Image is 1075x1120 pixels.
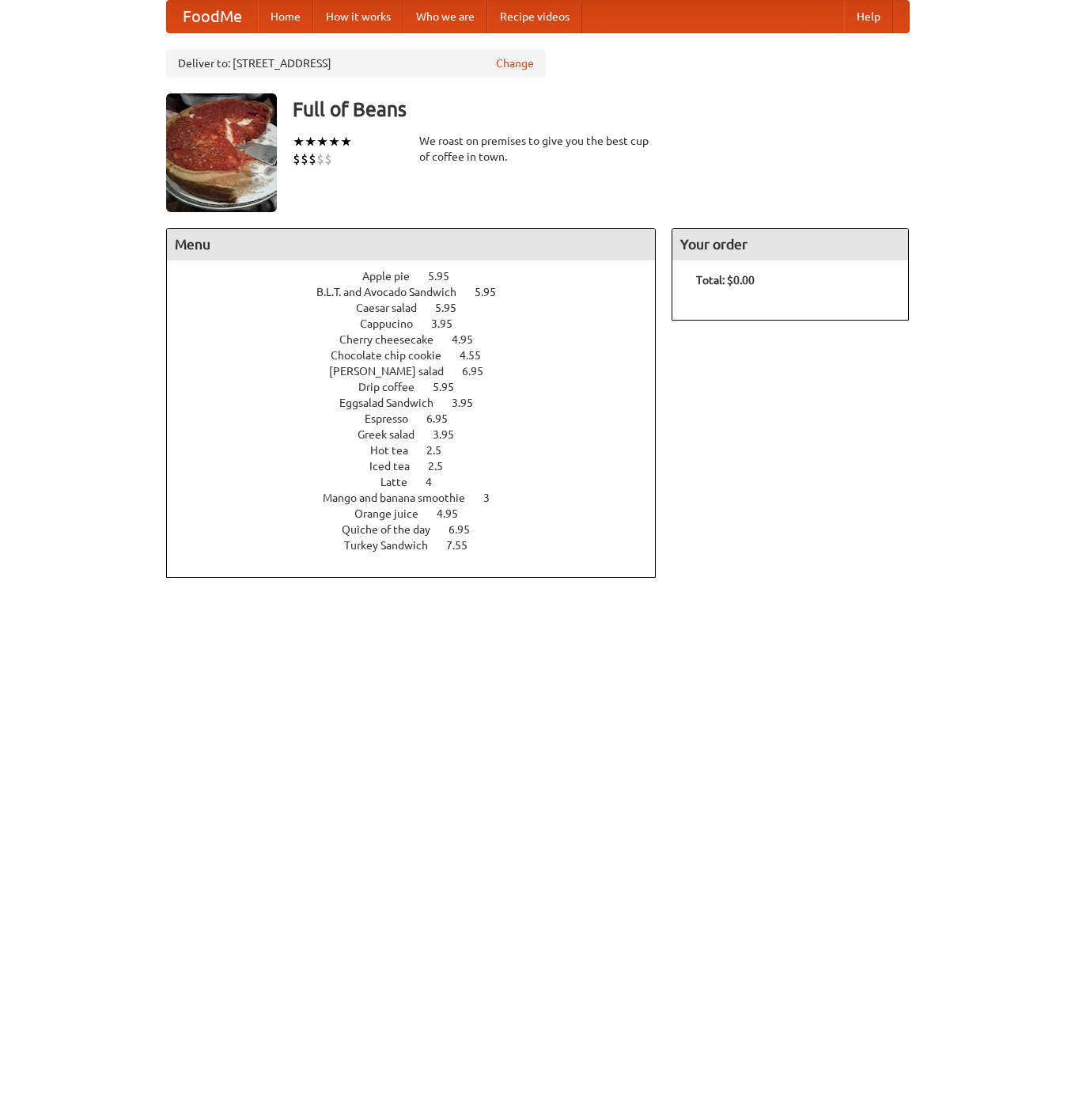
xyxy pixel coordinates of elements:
div: Deliver to: [STREET_ADDRESS] [166,49,546,78]
li: ★ [316,133,328,150]
span: Apple pie [362,270,426,283]
span: Latte [380,476,423,488]
span: 6.95 [426,412,464,425]
span: Greek salad [358,428,430,441]
a: Help [844,1,893,32]
span: Espresso [365,412,424,425]
span: Chocolate chip cookie [331,349,457,362]
span: [PERSON_NAME] salad [329,365,460,378]
span: 6.95 [462,365,499,378]
li: ★ [340,133,352,150]
img: angular.jpg [166,93,277,212]
a: Latte 4 [380,476,461,488]
a: Chocolate chip cookie 4.55 [331,349,510,362]
li: $ [301,150,308,168]
a: Drip coffee 5.95 [358,381,483,393]
h4: Menu [167,229,656,260]
a: Cappucino 3.95 [360,317,482,330]
a: Cherry cheesecake 4.95 [339,333,502,346]
a: Turkey Sandwich 7.55 [344,539,497,552]
span: 5.95 [428,270,465,283]
span: 3.95 [452,397,489,409]
a: Quiche of the day 6.95 [342,523,499,536]
span: 5.95 [475,286,512,298]
span: 3 [483,492,505,504]
span: Orange juice [354,507,434,520]
a: Iced tea 2.5 [369,460,472,473]
span: 4.55 [460,349,497,362]
a: Apple pie 5.95 [362,270,479,283]
span: 2.5 [428,460,459,473]
span: Hot tea [370,444,424,457]
b: Total: $0.00 [696,274,755,287]
h4: Your order [672,229,908,260]
span: Mango and banana smoothie [323,492,481,504]
li: ★ [293,133,305,150]
li: ★ [328,133,340,150]
a: Home [258,1,313,32]
li: $ [324,150,332,168]
span: 5.95 [435,302,472,314]
a: Orange juice 4.95 [354,507,487,520]
span: 4.95 [452,333,489,346]
span: Iced tea [369,460,426,473]
span: 3.95 [431,317,468,330]
li: ★ [305,133,316,150]
span: Turkey Sandwich [344,539,444,552]
span: 4.95 [437,507,474,520]
li: $ [308,150,316,168]
a: [PERSON_NAME] salad 6.95 [329,365,513,378]
span: Cherry cheesecake [339,333,449,346]
a: Change [496,55,534,71]
span: Drip coffee [358,381,430,393]
a: Caesar salad 5.95 [356,302,486,314]
span: 2.5 [426,444,457,457]
span: Eggsalad Sandwich [339,397,449,409]
a: FoodMe [167,1,258,32]
li: $ [293,150,301,168]
span: B.L.T. and Avocado Sandwich [316,286,472,298]
a: Recipe videos [487,1,582,32]
a: Hot tea 2.5 [370,444,471,457]
span: Caesar salad [356,302,433,314]
a: Mango and banana smoothie 3 [323,492,519,504]
a: Who we are [403,1,487,32]
span: 7.55 [446,539,483,552]
h3: Full of Beans [293,93,910,125]
a: B.L.T. and Avocado Sandwich 5.95 [316,286,525,298]
span: 5.95 [433,381,470,393]
span: 6.95 [449,523,486,536]
a: Espresso 6.95 [365,412,477,425]
a: Eggsalad Sandwich 3.95 [339,397,502,409]
a: How it works [313,1,403,32]
span: Quiche of the day [342,523,446,536]
div: We roast on premises to give you the best cup of coffee in town. [419,133,657,165]
a: Greek salad 3.95 [358,428,483,441]
span: 3.95 [433,428,470,441]
li: $ [316,150,324,168]
span: Cappucino [360,317,429,330]
span: 4 [426,476,448,488]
